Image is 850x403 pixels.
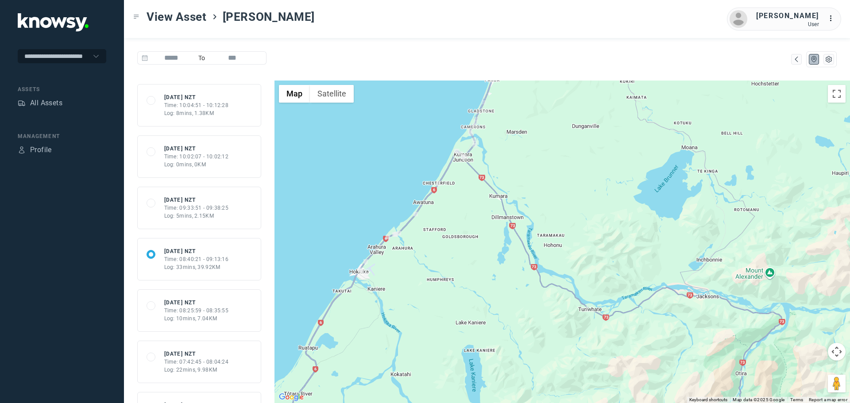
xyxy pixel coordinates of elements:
div: [DATE] NZT [164,93,229,101]
div: Time: 10:04:51 - 10:12:28 [164,101,229,109]
div: [DATE] NZT [164,350,229,358]
div: Log: 10mins, 7.04KM [164,315,229,322]
div: Log: 5mins, 2.15KM [164,212,229,220]
div: : [828,13,838,24]
div: [DATE] NZT [164,145,229,153]
img: Application Logo [18,13,89,31]
span: To [195,51,209,65]
div: [PERSON_NAME] [756,11,819,21]
div: Profile [30,145,52,155]
img: Google [277,391,306,403]
div: [DATE] NZT [164,196,229,204]
div: Assets [18,85,106,93]
div: Time: 08:25:59 - 08:35:55 [164,307,229,315]
button: Keyboard shortcuts [689,397,727,403]
div: Management [18,132,106,140]
div: Time: 07:42:45 - 08:04:24 [164,358,229,366]
div: Log: 0mins, 0KM [164,161,229,169]
a: Open this area in Google Maps (opens a new window) [277,391,306,403]
a: AssetsAll Assets [18,98,62,108]
div: Log: 22mins, 9.98KM [164,366,229,374]
span: View Asset [147,9,207,25]
div: Map [810,55,818,63]
div: Assets [18,99,26,107]
tspan: ... [828,15,837,22]
div: All Assets [30,98,62,108]
div: Log: 8mins, 1.38KM [164,109,229,117]
div: User [756,21,819,27]
span: Map data ©2025 Google [733,397,784,402]
button: Drag Pegman onto the map to open Street View [828,375,846,392]
div: Profile [18,146,26,154]
div: Time: 10:02:07 - 10:02:12 [164,153,229,161]
a: ProfileProfile [18,145,52,155]
div: [DATE] NZT [164,299,229,307]
div: List [825,55,833,63]
img: avatar.png [730,10,747,28]
div: Time: 08:40:21 - 09:13:16 [164,255,229,263]
div: : [828,13,838,25]
span: [PERSON_NAME] [223,9,315,25]
div: > [211,13,218,20]
div: Map [792,55,800,63]
div: Log: 33mins, 39.92KM [164,263,229,271]
div: [DATE] NZT [164,247,229,255]
button: Map camera controls [828,343,846,361]
div: Toggle Menu [133,14,139,20]
button: Show satellite imagery [310,85,354,103]
a: Report a map error [809,397,847,402]
button: Show street map [279,85,310,103]
a: Terms (opens in new tab) [790,397,804,402]
button: Toggle fullscreen view [828,85,846,103]
div: Time: 09:33:51 - 09:38:25 [164,204,229,212]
